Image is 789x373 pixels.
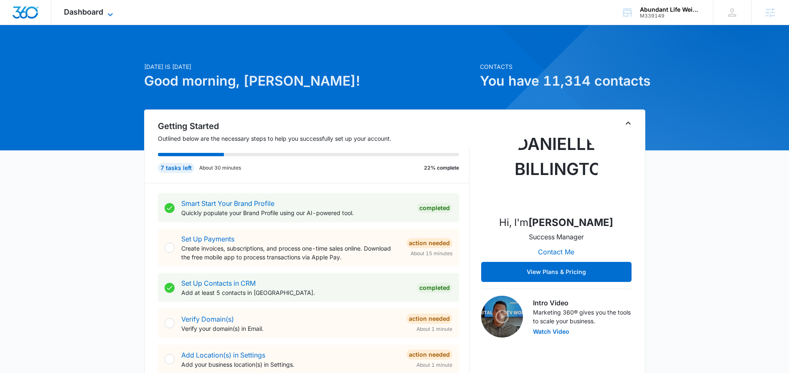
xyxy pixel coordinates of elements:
[417,203,452,213] div: Completed
[181,279,256,287] a: Set Up Contacts in CRM
[529,232,584,242] p: Success Manager
[181,360,400,369] p: Add your business location(s) in Settings.
[181,288,410,297] p: Add at least 5 contacts in [GEOGRAPHIC_DATA].
[424,164,459,172] p: 22% complete
[158,134,469,143] p: Outlined below are the necessary steps to help you successfully set up your account.
[181,244,400,261] p: Create invoices, subscriptions, and process one-time sales online. Download the free mobile app t...
[406,314,452,324] div: Action Needed
[417,283,452,293] div: Completed
[416,325,452,333] span: About 1 minute
[480,71,645,91] h1: You have 11,314 contacts
[533,329,569,335] button: Watch Video
[499,215,613,230] p: Hi, I'm
[480,62,645,71] p: Contacts
[158,120,469,132] h2: Getting Started
[640,6,701,13] div: account name
[181,199,274,208] a: Smart Start Your Brand Profile
[199,164,241,172] p: About 30 minutes
[406,238,452,248] div: Action Needed
[406,350,452,360] div: Action Needed
[64,8,103,16] span: Dashboard
[481,296,523,337] img: Intro Video
[528,216,613,228] strong: [PERSON_NAME]
[144,62,475,71] p: [DATE] is [DATE]
[411,250,452,257] span: About 15 minutes
[158,163,194,173] div: 7 tasks left
[416,361,452,369] span: About 1 minute
[640,13,701,19] div: account id
[181,315,234,323] a: Verify Domain(s)
[181,235,234,243] a: Set Up Payments
[530,242,583,262] button: Contact Me
[623,118,633,128] button: Toggle Collapse
[144,71,475,91] h1: Good morning, [PERSON_NAME]!
[533,308,632,325] p: Marketing 360® gives you the tools to scale your business.
[181,324,400,333] p: Verify your domain(s) in Email.
[533,298,632,308] h3: Intro Video
[181,351,265,359] a: Add Location(s) in Settings
[181,208,410,217] p: Quickly populate your Brand Profile using our AI-powered tool.
[481,262,632,282] button: View Plans & Pricing
[515,125,598,208] img: Danielle Billington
